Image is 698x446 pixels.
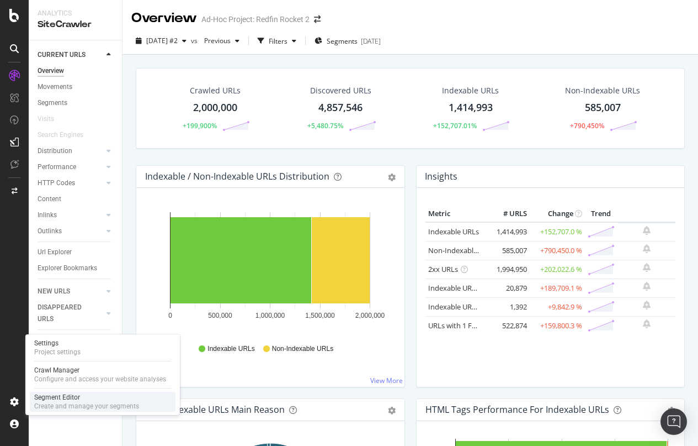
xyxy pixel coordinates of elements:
[530,206,585,222] th: Change
[38,225,103,237] a: Outlinks
[201,14,310,25] div: Ad-Hoc Project: Redfin Rocket 2
[38,209,103,221] a: Inlinks
[38,129,83,141] div: Search Engines
[38,18,113,31] div: SiteCrawler
[30,365,175,385] a: Crawl ManagerConfigure and access your website analyses
[208,312,232,319] text: 500,000
[131,9,197,28] div: Overview
[34,366,166,375] div: Crawl Manager
[428,227,479,237] a: Indexable URLs
[34,348,81,356] div: Project settings
[38,263,114,274] a: Explorer Bookmarks
[318,101,363,115] div: 4,857,546
[449,101,493,115] div: 1,414,993
[643,244,651,253] div: bell-plus
[314,15,321,23] div: arrow-right-arrow-left
[30,338,175,358] a: SettingsProject settings
[38,302,103,325] a: DISAPPEARED URLS
[643,282,651,291] div: bell-plus
[38,193,114,205] a: Content
[428,321,509,330] a: URLs with 1 Follow Inlink
[361,36,381,46] div: [DATE]
[486,222,530,242] td: 1,414,993
[193,101,237,115] div: 2,000,000
[38,302,93,325] div: DISAPPEARED URLS
[643,319,651,328] div: bell-plus
[486,206,530,222] th: # URLS
[38,286,103,297] a: NEW URLS
[38,49,103,61] a: CURRENT URLS
[486,260,530,279] td: 1,994,950
[38,97,67,109] div: Segments
[486,241,530,260] td: 585,007
[530,222,585,242] td: +152,707.0 %
[38,263,97,274] div: Explorer Bookmarks
[145,206,396,334] svg: A chart.
[530,297,585,316] td: +9,842.9 %
[38,177,75,189] div: HTTP Codes
[38,145,103,157] a: Distribution
[168,312,172,319] text: 0
[428,302,548,312] a: Indexable URLs with Bad Description
[530,279,585,297] td: +189,709.1 %
[388,407,396,414] div: gear
[428,264,458,274] a: 2xx URLs
[190,85,241,96] div: Crawled URLs
[38,9,113,18] div: Analytics
[255,312,285,319] text: 1,000,000
[200,32,244,50] button: Previous
[442,85,499,96] div: Indexable URLs
[38,65,114,77] a: Overview
[355,312,385,319] text: 2,000,000
[307,121,343,130] div: +5,480.75%
[565,85,640,96] div: Non-Indexable URLs
[486,316,530,335] td: 522,874
[38,209,57,221] div: Inlinks
[570,121,604,130] div: +790,450%
[38,286,70,297] div: NEW URLS
[425,169,457,184] h4: Insights
[486,279,530,297] td: 20,879
[38,225,62,237] div: Outlinks
[34,375,166,384] div: Configure and access your website analyses
[38,177,103,189] a: HTTP Codes
[30,392,175,412] a: Segment EditorCreate and manage your segments
[272,344,333,354] span: Non-Indexable URLs
[428,245,495,255] a: Non-Indexable URLs
[34,393,139,402] div: Segment Editor
[428,283,520,293] a: Indexable URLs with Bad H1
[38,161,76,173] div: Performance
[146,36,178,45] span: 2025 Aug. 22nd #2
[38,246,72,258] div: Url Explorer
[34,339,81,348] div: Settings
[38,129,94,141] a: Search Engines
[668,407,675,414] div: gear
[660,408,687,435] div: Open Intercom Messenger
[38,161,103,173] a: Performance
[38,97,114,109] a: Segments
[145,404,285,415] div: Non-Indexable URLs Main Reason
[530,260,585,279] td: +202,022.6 %
[183,121,217,130] div: +199,900%
[34,402,139,411] div: Create and manage your segments
[585,206,617,222] th: Trend
[200,36,231,45] span: Previous
[131,32,191,50] button: [DATE] #2
[425,404,609,415] div: HTML Tags Performance for Indexable URLs
[530,241,585,260] td: +790,450.0 %
[38,193,61,205] div: Content
[310,32,385,50] button: Segments[DATE]
[305,312,335,319] text: 1,500,000
[191,36,200,45] span: vs
[585,101,621,115] div: 585,007
[38,113,54,125] div: Visits
[38,49,86,61] div: CURRENT URLS
[38,81,72,93] div: Movements
[207,344,254,354] span: Indexable URLs
[388,174,396,181] div: gear
[38,65,64,77] div: Overview
[370,376,403,385] a: View More
[38,246,114,258] a: Url Explorer
[643,301,651,309] div: bell-plus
